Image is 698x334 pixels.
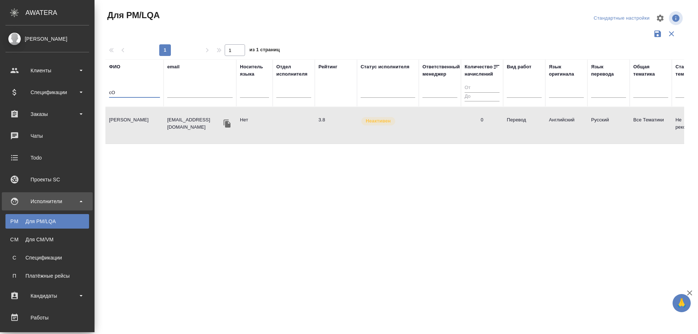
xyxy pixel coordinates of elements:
[109,63,120,71] div: ФИО
[236,113,273,138] td: Нет
[249,45,280,56] span: из 1 страниц
[2,149,93,167] a: Todo
[5,174,89,185] div: Проекты SC
[5,290,89,301] div: Кандидаты
[465,92,500,101] input: До
[673,294,691,312] button: 🙏
[665,27,678,41] button: Сбросить фильтры
[549,63,584,78] div: Язык оригинала
[465,84,500,93] input: От
[2,309,93,327] a: Работы
[167,63,180,71] div: email
[5,65,89,76] div: Клиенты
[222,118,233,129] button: Скопировать
[318,63,337,71] div: Рейтинг
[5,214,89,229] a: PMДля PM/LQA
[545,113,587,138] td: Английский
[465,63,493,78] div: Количество начислений
[5,130,89,141] div: Чаты
[591,63,626,78] div: Язык перевода
[5,35,89,43] div: [PERSON_NAME]
[366,117,391,125] p: Неактивен
[503,113,545,138] td: Перевод
[5,312,89,323] div: Работы
[276,63,311,78] div: Отдел исполнителя
[5,269,89,283] a: ППлатёжные рейсы
[105,113,164,138] td: [PERSON_NAME]
[633,63,668,78] div: Общая тематика
[5,232,89,247] a: CMДля CM/VM
[361,116,415,126] div: Наши пути разошлись: исполнитель с нами не работает
[630,113,672,138] td: Все Тематики
[25,5,95,20] div: AWATERA
[2,170,93,189] a: Проекты SC
[5,109,89,120] div: Заказы
[481,116,483,124] div: 0
[105,9,160,21] span: Для PM/LQA
[587,113,630,138] td: Русский
[422,63,460,78] div: Ответственный менеджер
[2,127,93,145] a: Чаты
[5,196,89,207] div: Исполнители
[5,152,89,163] div: Todo
[651,27,665,41] button: Сохранить фильтры
[240,63,269,78] div: Носитель языка
[651,9,669,27] span: Настроить таблицу
[9,272,85,279] div: Платёжные рейсы
[669,11,684,25] span: Посмотреть информацию
[9,254,85,261] div: Спецификации
[507,63,531,71] div: Вид работ
[675,295,688,311] span: 🙏
[361,63,409,71] div: Статус исполнителя
[5,87,89,98] div: Спецификации
[5,250,89,265] a: ССпецификации
[592,13,651,24] div: split button
[9,236,85,243] div: Для CM/VM
[9,218,85,225] div: Для PM/LQA
[318,116,353,124] div: Перевод очень плохой, проще перевести заново, чем редактировать
[167,116,222,131] p: [EMAIL_ADDRESS][DOMAIN_NAME]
